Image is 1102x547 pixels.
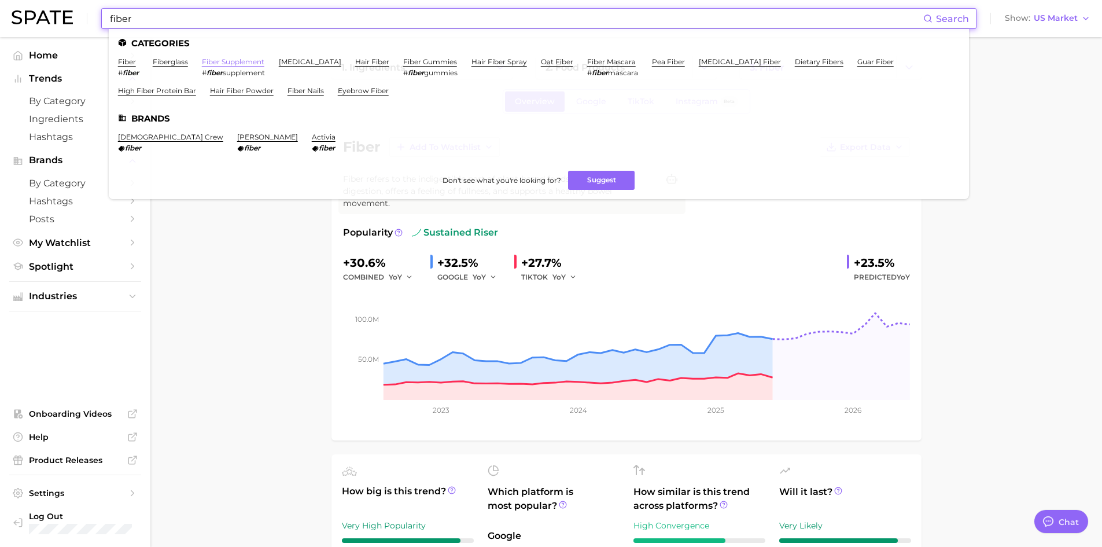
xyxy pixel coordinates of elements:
a: hair fiber powder [210,86,274,95]
span: by Category [29,178,121,189]
a: fiberglass [153,57,188,66]
div: TIKTOK [521,270,585,284]
a: by Category [9,92,141,110]
a: [DEMOGRAPHIC_DATA] crew [118,133,223,141]
li: Brands [118,113,960,123]
a: fiber gummies [403,57,457,66]
button: Suggest [568,171,635,190]
span: gummies [424,68,458,77]
span: # [202,68,207,77]
tspan: 2026 [845,406,861,414]
em: fiber [592,68,608,77]
a: hair fiber spray [471,57,527,66]
button: ShowUS Market [1002,11,1093,26]
a: Log out. Currently logged in with e-mail raj@netrush.com. [9,508,141,538]
a: Home [9,46,141,64]
span: Brands [29,155,121,166]
button: YoY [389,270,414,284]
span: supplement [223,68,265,77]
span: Search [936,13,969,24]
div: +27.7% [521,254,585,272]
span: Onboarding Videos [29,409,121,419]
span: # [587,68,592,77]
div: Very Likely [779,519,911,533]
span: Home [29,50,121,61]
a: guar fiber [857,57,894,66]
em: fiber [123,68,139,77]
a: Spotlight [9,258,141,276]
span: Google [488,529,620,543]
img: SPATE [12,10,73,24]
span: US Market [1034,15,1078,21]
div: Very High Popularity [342,519,474,533]
span: # [403,68,408,77]
a: high fiber protein bar [118,86,196,95]
span: # [118,68,123,77]
button: Brands [9,152,141,169]
a: hair fiber [355,57,389,66]
tspan: 2023 [432,406,449,414]
div: 7 / 10 [633,538,765,543]
a: Product Releases [9,451,141,469]
span: YoY [473,272,486,282]
a: My Watchlist [9,234,141,252]
a: [PERSON_NAME] [237,133,298,141]
tspan: 2025 [707,406,724,414]
span: Popularity [343,226,393,240]
img: sustained riser [412,228,421,237]
button: Industries [9,288,141,305]
a: eyebrow fiber [338,86,389,95]
button: YoY [552,270,577,284]
span: Which platform is most popular? [488,485,620,523]
span: Predicted [854,270,910,284]
span: Spotlight [29,261,121,272]
span: My Watchlist [29,237,121,248]
a: fiber supplement [202,57,264,66]
button: YoY [473,270,497,284]
span: Don't see what you're looking for? [443,176,561,185]
a: dietary fibers [795,57,843,66]
div: combined [343,270,421,284]
div: GOOGLE [437,270,505,284]
span: YoY [389,272,402,282]
em: fiber [408,68,424,77]
span: How similar is this trend across platforms? [633,485,765,513]
span: Will it last? [779,485,911,513]
a: [MEDICAL_DATA] [279,57,341,66]
a: [MEDICAL_DATA] fiber [699,57,781,66]
a: oat fiber [541,57,573,66]
a: fiber mascara [587,57,636,66]
a: Ingredients [9,110,141,128]
em: fiber [125,144,141,152]
span: Show [1005,15,1030,21]
span: Help [29,432,121,442]
span: mascara [608,68,638,77]
a: fiber [118,57,136,66]
a: activia [312,133,336,141]
span: Posts [29,214,121,225]
em: fiber [319,144,335,152]
span: Industries [29,291,121,302]
div: +30.6% [343,254,421,272]
a: Onboarding Videos [9,405,141,423]
a: fiber nails [288,86,324,95]
span: Settings [29,488,121,498]
span: sustained riser [412,226,498,240]
div: +23.5% [854,254,910,272]
span: YoY [897,273,910,281]
a: pea fiber [652,57,685,66]
span: Ingredients [29,113,121,124]
span: Product Releases [29,455,121,465]
li: Categories [118,38,960,48]
span: Log Out [29,511,132,522]
span: How big is this trend? [342,484,474,513]
a: Posts [9,210,141,228]
span: Trends [29,74,121,84]
span: Hashtags [29,196,121,207]
tspan: 2024 [569,406,587,414]
a: Hashtags [9,128,141,146]
em: fiber [207,68,223,77]
span: by Category [29,96,121,107]
span: Hashtags [29,131,121,142]
a: Help [9,428,141,446]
